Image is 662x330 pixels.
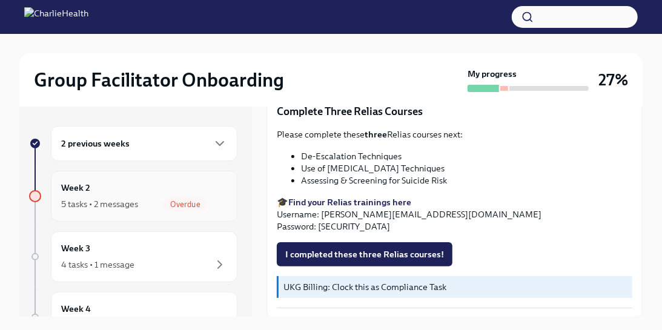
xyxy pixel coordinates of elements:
li: Use of [MEDICAL_DATA] Techniques [301,162,632,174]
img: CharlieHealth [24,7,88,27]
li: De-Escalation Techniques [301,150,632,162]
div: 4 tasks • 1 message [61,259,134,271]
p: Complete Three Relias Courses [277,104,632,119]
p: 🎓 Username: [PERSON_NAME][EMAIL_ADDRESS][DOMAIN_NAME] Password: [SECURITY_DATA] [277,196,632,233]
div: 2 previous weeks [51,126,237,161]
h2: Group Facilitator Onboarding [34,68,284,92]
div: 5 tasks • 2 messages [61,198,138,210]
h6: Week 2 [61,181,90,194]
p: Please complete these Relias courses next: [277,128,632,140]
a: Find your Relias trainings here [288,197,411,208]
h6: Week 3 [61,242,90,255]
a: Week 25 tasks • 2 messagesOverdue [29,171,237,222]
p: UKG Billing: Clock this as Compliance Task [283,281,627,293]
h3: 27% [598,69,628,91]
li: Assessing & Screening for Suicide Risk [301,174,632,186]
strong: My progress [468,68,517,80]
h6: 2 previous weeks [61,137,130,150]
h6: Week 4 [61,302,91,315]
span: Overdue [163,200,208,209]
strong: three [365,129,387,140]
span: I completed these three Relias courses! [285,248,444,260]
button: I completed these three Relias courses! [277,242,452,266]
a: Week 34 tasks • 1 message [29,231,237,282]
